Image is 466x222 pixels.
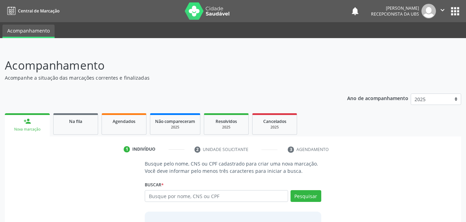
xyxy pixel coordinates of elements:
span: Resolvidos [216,118,237,124]
input: Busque por nome, CNS ou CPF [145,190,288,202]
div: person_add [23,117,31,125]
span: Cancelados [263,118,286,124]
p: Acompanhe a situação das marcações correntes e finalizadas [5,74,324,81]
div: 1 [124,146,130,152]
button: apps [449,5,461,17]
button:  [436,4,449,18]
div: Nova marcação [10,127,45,132]
p: Busque pelo nome, CNS ou CPF cadastrado para criar uma nova marcação. Você deve informar pelo men... [145,160,321,175]
div: [PERSON_NAME] [371,5,419,11]
a: Acompanhamento [2,25,55,38]
label: Buscar [145,179,164,190]
i:  [439,6,446,14]
button: Pesquisar [291,190,321,202]
div: 2025 [257,125,292,130]
span: Recepcionista da UBS [371,11,419,17]
span: Não compareceram [155,118,195,124]
a: Central de Marcação [5,5,59,17]
span: Agendados [113,118,135,124]
span: Na fila [69,118,82,124]
div: Indivíduo [132,146,155,152]
div: 2025 [155,125,195,130]
span: Central de Marcação [18,8,59,14]
img: img [421,4,436,18]
p: Acompanhamento [5,57,324,74]
div: 2025 [209,125,244,130]
p: Ano de acompanhamento [347,94,408,102]
button: notifications [350,6,360,16]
